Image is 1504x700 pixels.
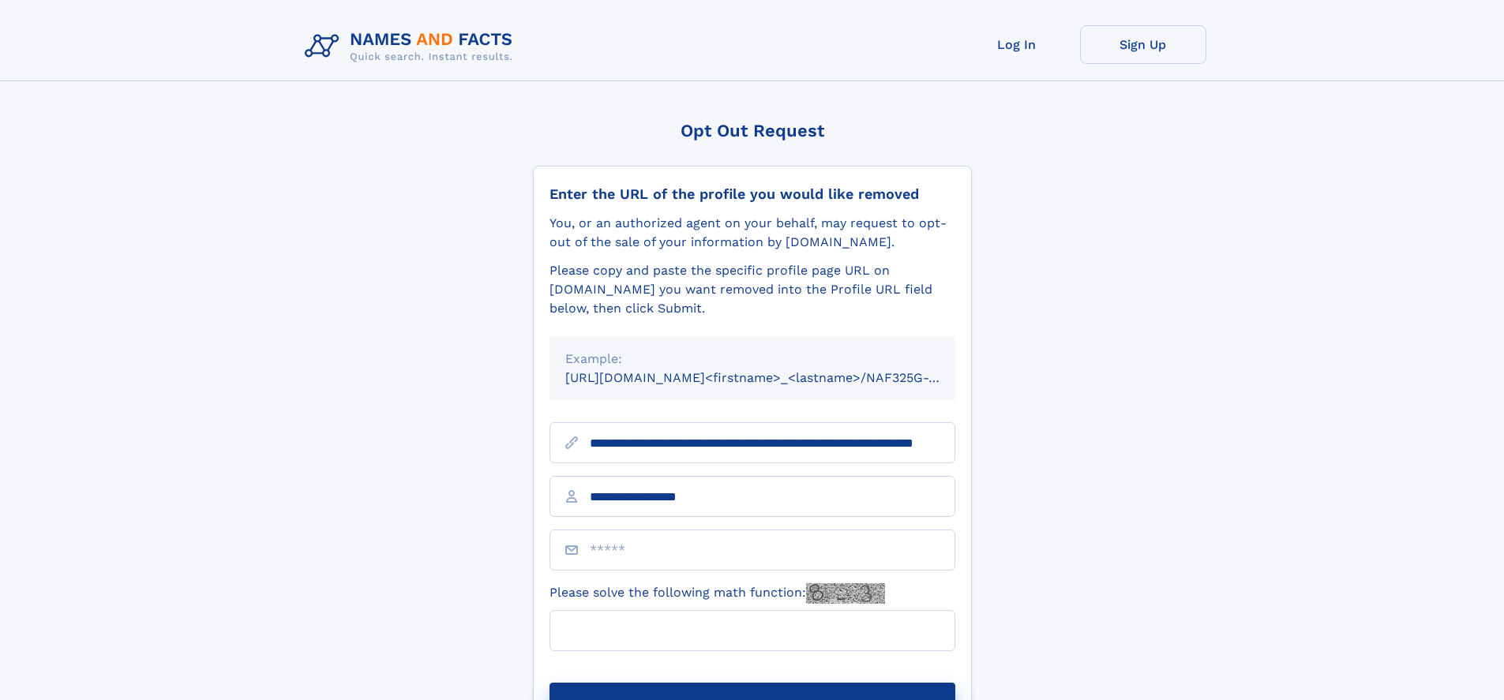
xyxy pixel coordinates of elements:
[565,370,985,385] small: [URL][DOMAIN_NAME]<firstname>_<lastname>/NAF325G-xxxxxxxx
[954,25,1080,64] a: Log In
[565,350,940,369] div: Example:
[549,583,885,604] label: Please solve the following math function:
[533,121,972,140] div: Opt Out Request
[549,261,955,318] div: Please copy and paste the specific profile page URL on [DOMAIN_NAME] you want removed into the Pr...
[549,214,955,252] div: You, or an authorized agent on your behalf, may request to opt-out of the sale of your informatio...
[1080,25,1206,64] a: Sign Up
[298,25,526,68] img: Logo Names and Facts
[549,185,955,203] div: Enter the URL of the profile you would like removed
